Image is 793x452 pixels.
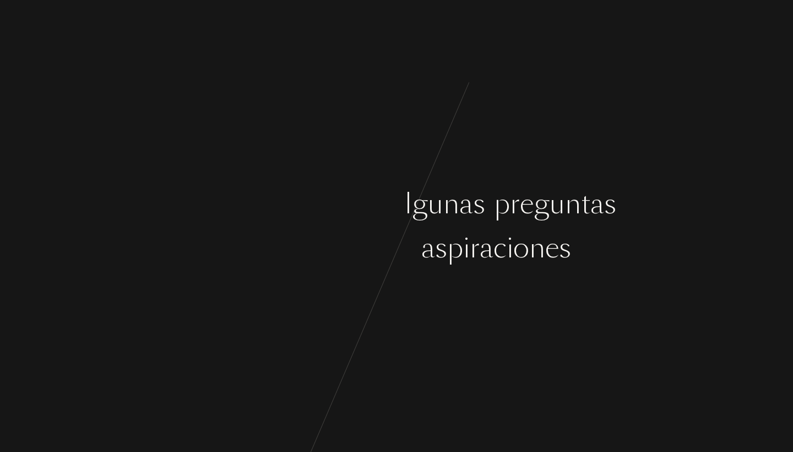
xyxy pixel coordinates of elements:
div: s [261,228,273,269]
div: e [545,228,559,269]
div: n [529,228,545,269]
div: g [412,184,428,225]
div: s [341,228,353,269]
div: s [378,228,390,269]
div: s [473,184,485,225]
div: t [581,184,590,225]
div: g [309,228,325,269]
div: E [177,184,194,225]
div: c [493,228,507,269]
div: t [353,228,362,269]
div: p [219,184,235,225]
div: i [463,228,470,269]
div: a [391,184,405,225]
div: u [550,184,565,225]
div: u [428,184,443,225]
div: u [325,228,341,269]
div: s [604,184,616,225]
div: c [248,184,262,225]
div: o [300,184,316,225]
div: e [222,228,236,269]
div: o [513,228,529,269]
div: p [494,184,510,225]
div: a [480,228,493,269]
div: g [534,184,550,225]
div: i [507,228,513,269]
div: o [362,228,378,269]
div: e [235,184,248,225]
div: e [262,184,275,225]
div: c [337,184,350,225]
div: m [194,184,219,225]
div: o [350,184,366,225]
div: e [520,184,534,225]
div: n [366,184,382,225]
div: y [399,228,412,269]
div: l [405,184,412,225]
div: u [273,228,289,269]
div: a [590,184,604,225]
div: s [559,228,571,269]
div: a [459,184,473,225]
div: a [421,228,435,269]
div: s [289,228,301,269]
div: p [447,228,463,269]
div: n [565,184,581,225]
div: m [275,184,300,225]
div: s [435,228,447,269]
div: n [443,184,459,225]
div: r [470,228,480,269]
div: r [510,184,520,225]
div: n [236,228,252,269]
div: s [316,184,328,225]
